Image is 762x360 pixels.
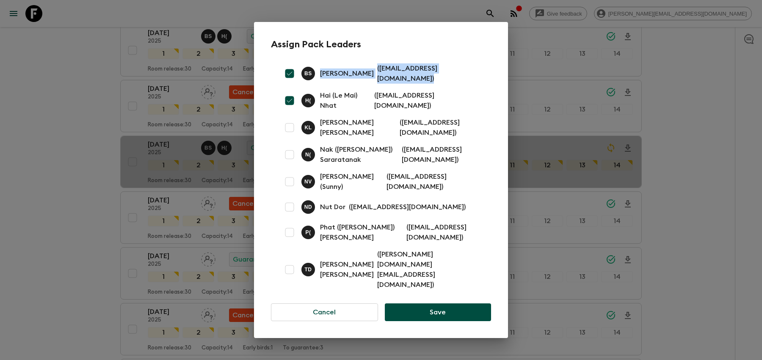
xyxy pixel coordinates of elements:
button: Save [385,303,491,321]
p: N D [304,204,312,210]
p: ( [EMAIL_ADDRESS][DOMAIN_NAME] ) [374,90,481,111]
p: ( [PERSON_NAME][DOMAIN_NAME][EMAIL_ADDRESS][DOMAIN_NAME] ) [377,249,481,290]
p: [PERSON_NAME] [PERSON_NAME] [320,259,374,280]
p: ( [EMAIL_ADDRESS][DOMAIN_NAME] ) [349,202,466,212]
p: B S [304,70,312,77]
p: ( [EMAIL_ADDRESS][DOMAIN_NAME] ) [387,172,481,192]
p: T D [304,266,312,273]
p: N ( [305,151,311,158]
p: [PERSON_NAME] [PERSON_NAME] [320,117,396,138]
p: ( [EMAIL_ADDRESS][DOMAIN_NAME] ) [377,63,481,84]
p: ( [EMAIL_ADDRESS][DOMAIN_NAME] ) [402,145,481,165]
p: Hai (Le Mai) Nhat [320,90,371,111]
p: [PERSON_NAME] (Sunny) [320,172,383,192]
p: P ( [305,229,311,236]
p: Phat ([PERSON_NAME]) [PERSON_NAME] [320,222,403,243]
p: Nak ([PERSON_NAME]) Sararatanak [320,145,398,165]
p: N V [304,178,312,185]
p: H ( [305,97,311,104]
h2: Assign Pack Leaders [271,39,491,50]
p: K L [304,124,312,131]
p: Nut Dor [320,202,345,212]
p: [PERSON_NAME] [320,68,374,79]
p: ( [EMAIL_ADDRESS][DOMAIN_NAME] ) [406,222,481,243]
button: Cancel [271,303,378,321]
p: ( [EMAIL_ADDRESS][DOMAIN_NAME] ) [400,117,481,138]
